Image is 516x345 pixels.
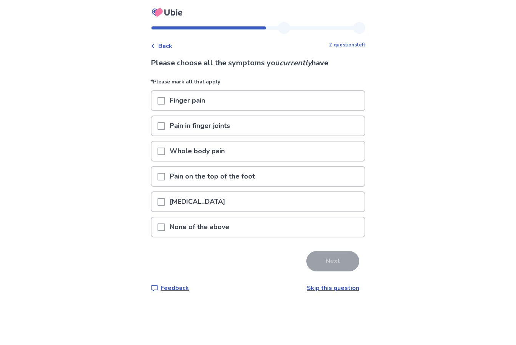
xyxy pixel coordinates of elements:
[151,57,365,69] p: Please choose all the symptoms you have
[151,283,189,293] a: Feedback
[165,142,229,161] p: Whole body pain
[307,284,359,292] a: Skip this question
[165,217,234,237] p: None of the above
[151,78,365,90] p: *Please mark all that apply
[165,91,210,110] p: Finger pain
[158,42,172,51] span: Back
[329,42,365,49] p: 2 questions left
[280,58,312,68] i: currently
[306,251,359,271] button: Next
[165,116,235,136] p: Pain in finger joints
[165,192,230,211] p: [MEDICAL_DATA]
[165,167,260,186] p: Pain on the top of the foot
[161,283,189,293] p: Feedback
